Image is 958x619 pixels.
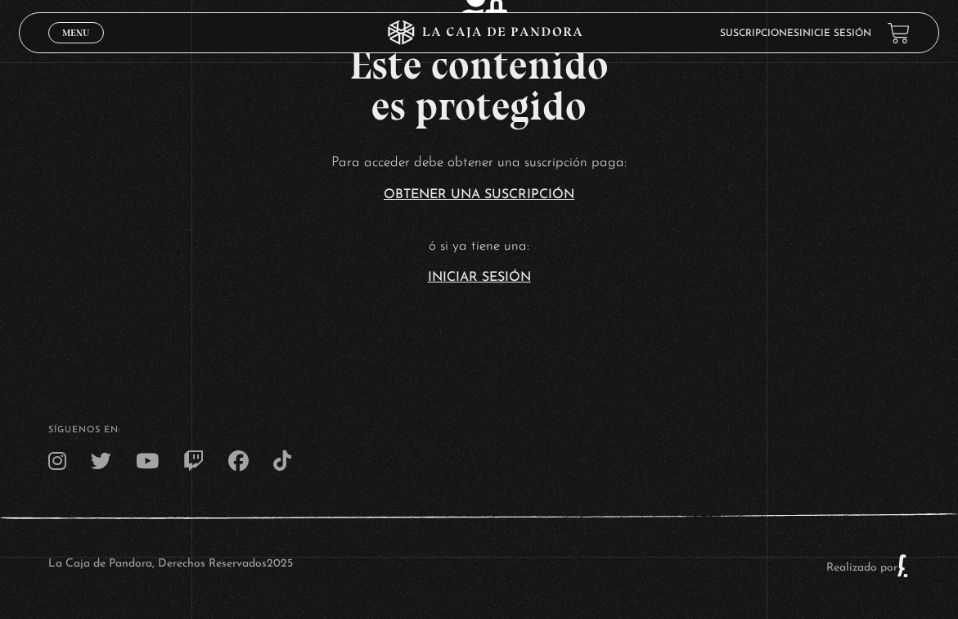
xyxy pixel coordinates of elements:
[384,188,574,201] a: Obtener una suscripción
[48,426,911,435] h4: SÍguenos en:
[888,22,910,44] a: View your shopping cart
[826,562,910,574] a: Realizado por
[799,29,871,38] a: Inicie sesión
[428,271,531,284] a: Iniciar Sesión
[56,42,95,53] span: Cerrar
[720,29,799,38] a: Suscripciones
[48,553,293,578] p: La Caja de Pandora, Derechos Reservados 2025
[62,28,89,38] span: Menu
